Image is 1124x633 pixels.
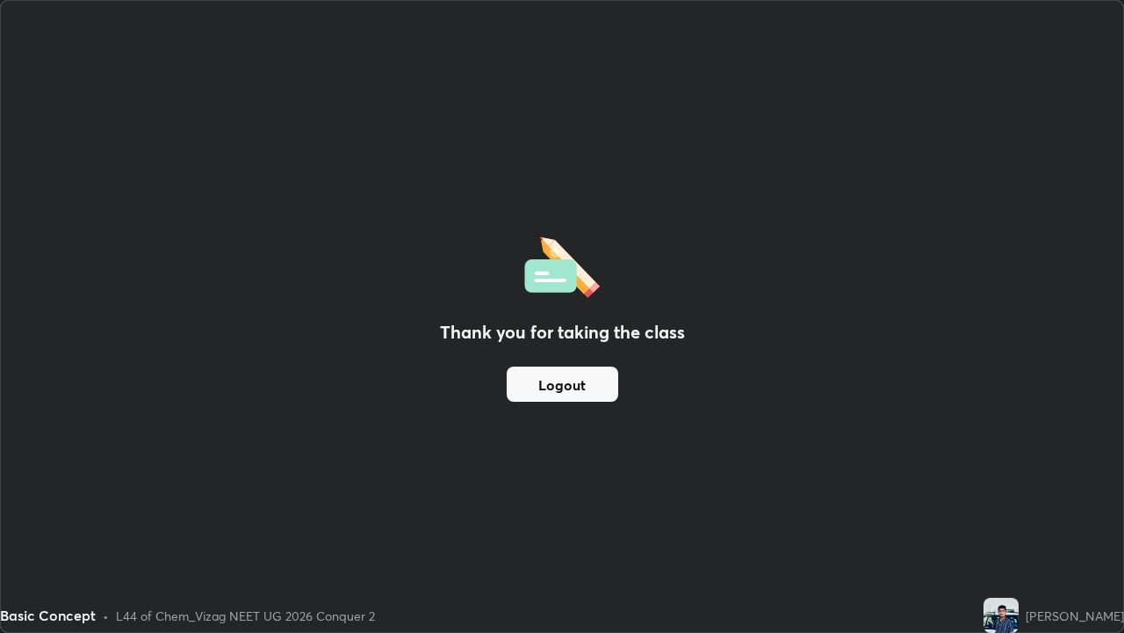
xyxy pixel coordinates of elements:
[507,367,618,402] button: Logout
[1026,607,1124,625] div: [PERSON_NAME]
[524,231,600,298] img: offlineFeedback.1438e8b3.svg
[440,319,685,346] h2: Thank you for taking the class
[116,607,375,625] div: L44 of Chem_Vizag NEET UG 2026 Conquer 2
[103,607,109,625] div: •
[983,598,1019,633] img: 1351eabd0d4b4398a4dd67eb40e67258.jpg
